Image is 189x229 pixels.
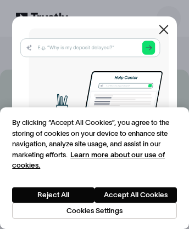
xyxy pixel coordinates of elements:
[12,151,165,170] a: More information about your privacy, opens in a new tab
[12,187,94,203] button: Reject All
[12,117,176,171] div: By clicking “Accept All Cookies”, you agree to the storing of cookies on your device to enhance s...
[12,117,176,219] div: Privacy
[94,187,177,203] button: Accept All Cookies
[12,203,176,219] button: Cookies Settings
